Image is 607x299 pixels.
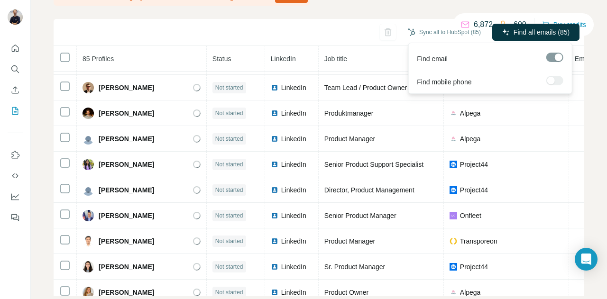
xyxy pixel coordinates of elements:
span: Product Manager [324,135,375,143]
button: My lists [8,102,23,119]
span: Onfleet [460,211,481,220]
span: Produktmanager [324,109,374,117]
span: Job title [324,55,347,63]
span: Project44 [460,185,488,195]
span: [PERSON_NAME] [99,109,154,118]
span: Team Lead / Product Owner [PERSON_NAME] [324,84,463,91]
div: Open Intercom Messenger [575,248,598,271]
span: Senior Product Manager [324,212,396,219]
span: Not started [215,83,243,92]
span: LinkedIn [281,211,306,220]
span: 85 Profiles [83,55,114,63]
span: [PERSON_NAME] [99,262,154,272]
img: Avatar [83,159,94,170]
img: Avatar [83,184,94,196]
span: LinkedIn [281,288,306,297]
span: Product Manager [324,237,375,245]
span: [PERSON_NAME] [99,288,154,297]
span: Find all emails (85) [514,27,570,37]
span: Product Owner [324,289,368,296]
img: LinkedIn logo [271,84,278,91]
img: LinkedIn logo [271,212,278,219]
img: company-logo [450,109,457,117]
button: Enrich CSV [8,82,23,99]
span: [PERSON_NAME] [99,134,154,144]
p: 6,872 [474,19,493,30]
img: Avatar [8,9,23,25]
span: Not started [215,109,243,118]
img: Avatar [83,210,94,221]
img: LinkedIn logo [271,186,278,194]
span: Not started [215,186,243,194]
img: company-logo [450,237,457,245]
span: Find mobile phone [417,77,471,87]
img: Avatar [83,133,94,145]
img: company-logo [450,135,457,143]
img: company-logo [450,186,457,194]
button: Dashboard [8,188,23,205]
img: Avatar [83,108,94,119]
span: LinkedIn [281,262,306,272]
span: LinkedIn [281,109,306,118]
img: LinkedIn logo [271,289,278,296]
img: LinkedIn logo [271,161,278,168]
span: LinkedIn [281,236,306,246]
span: Alpega [460,134,481,144]
span: [PERSON_NAME] [99,83,154,92]
button: Buy credits [542,18,586,31]
span: Not started [215,263,243,271]
button: Use Surfe API [8,167,23,184]
span: [PERSON_NAME] [99,160,154,169]
span: LinkedIn [281,134,306,144]
span: Find email [417,54,448,63]
img: LinkedIn logo [271,109,278,117]
img: Avatar [83,236,94,247]
span: Not started [215,160,243,169]
span: Sr. Product Manager [324,263,385,271]
span: Alpega [460,109,481,118]
button: Search [8,61,23,78]
span: LinkedIn [281,185,306,195]
button: Use Surfe on LinkedIn [8,146,23,163]
button: Feedback [8,209,23,226]
span: LinkedIn [281,160,306,169]
span: Project44 [460,262,488,272]
img: Avatar [83,261,94,272]
img: company-logo [450,212,457,219]
span: LinkedIn [281,83,306,92]
span: Alpega [460,288,481,297]
span: Not started [215,135,243,143]
span: Director, Product Management [324,186,414,194]
img: company-logo [450,263,457,271]
span: Project44 [460,160,488,169]
span: Senior Product Support Specialist [324,161,423,168]
img: company-logo [450,289,457,296]
img: LinkedIn logo [271,135,278,143]
img: Avatar [83,287,94,298]
span: Email [575,55,591,63]
span: LinkedIn [271,55,296,63]
p: 600 [514,19,526,30]
span: Transporeon [460,236,497,246]
span: [PERSON_NAME] [99,185,154,195]
button: Sync all to HubSpot (85) [401,25,487,39]
span: Status [212,55,231,63]
button: Quick start [8,40,23,57]
img: LinkedIn logo [271,237,278,245]
button: Find all emails (85) [492,24,579,41]
img: LinkedIn logo [271,263,278,271]
span: Not started [215,237,243,245]
span: Not started [215,288,243,297]
img: company-logo [450,161,457,168]
span: [PERSON_NAME] [99,236,154,246]
img: Avatar [83,82,94,93]
span: [PERSON_NAME] [99,211,154,220]
span: Not started [215,211,243,220]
